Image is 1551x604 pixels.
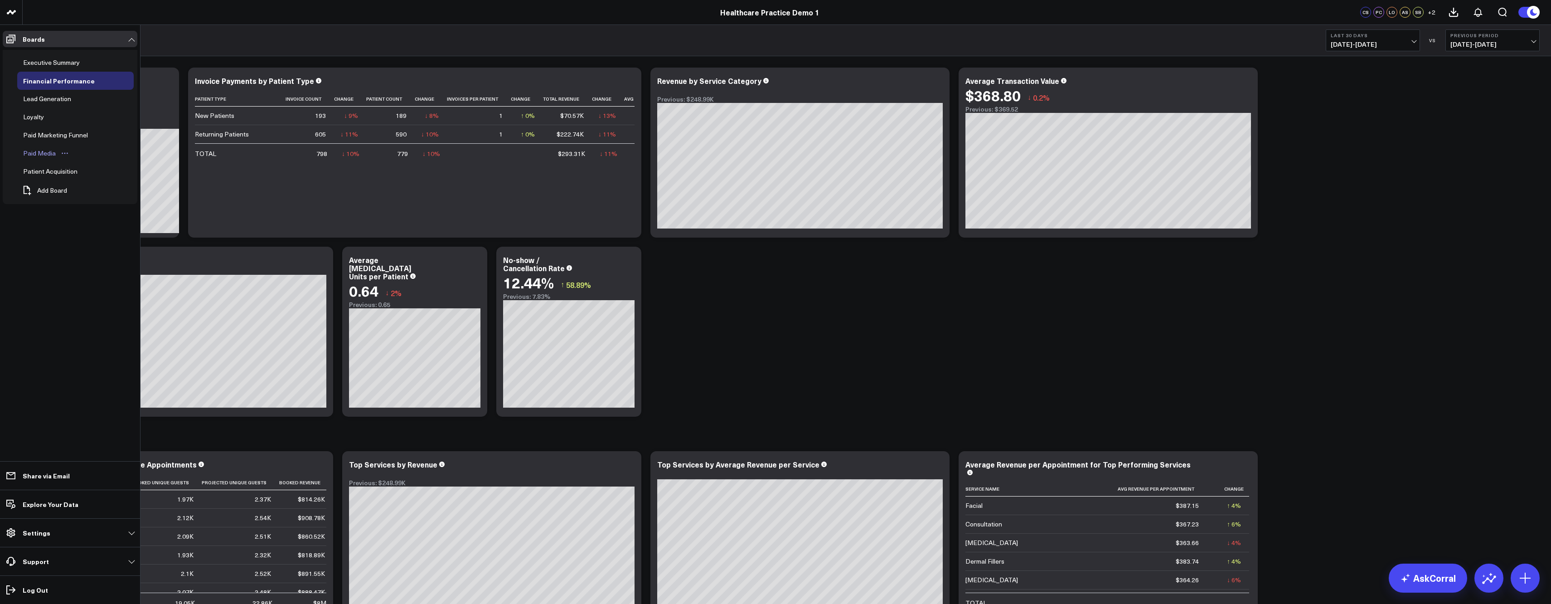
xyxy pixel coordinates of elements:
a: Paid Marketing FunnelOpen board menu [17,126,107,144]
span: 0.2% [1033,93,1050,102]
p: Share via Email [23,472,70,479]
div: Top Services by Revenue [349,459,437,469]
a: LoyaltyOpen board menu [17,108,63,126]
div: Facial [965,501,983,510]
th: Total Revenue [543,92,592,107]
div: ↓ 13% [598,111,616,120]
div: ↓ 8% [425,111,439,120]
div: 189 [396,111,407,120]
div: PC [1373,7,1384,18]
div: 2.09K [177,532,194,541]
p: Boards [23,35,45,43]
div: $383.74 [1176,557,1199,566]
div: 1 [499,111,503,120]
div: 2.32K [255,550,271,560]
div: Top Services by Average Revenue per Service [657,459,819,469]
div: 2.51K [255,532,271,541]
div: $293.31K [558,149,585,158]
div: ↓ 10% [342,149,359,158]
div: 2.54K [255,513,271,522]
div: 798 [316,149,327,158]
div: 2.52K [255,569,271,578]
div: Loyalty [21,112,46,122]
div: $70.57K [560,111,584,120]
div: 0.64 [349,283,378,299]
th: Invoices Per Patient [447,92,511,107]
a: Log Out [3,582,137,598]
div: Executive Summary [21,57,82,68]
div: $888.47K [298,588,325,597]
div: Consultation [965,520,1002,529]
div: 2.37K [255,495,271,504]
div: ↓ 4% [1227,538,1241,547]
div: CS [1360,7,1371,18]
div: $367.23 [1176,520,1199,529]
div: Average Revenue per Appointment for Top Performing Services [965,459,1191,469]
div: 1 [499,130,503,139]
th: Booked Unique Guests [131,475,202,490]
div: $387.15 [1176,501,1199,510]
div: [MEDICAL_DATA] [965,538,1018,547]
div: ↑ 4% [1227,501,1241,510]
th: Invoice Count [286,92,334,107]
span: 2% [391,288,402,298]
th: Booked Revenue [279,475,333,490]
div: Average [MEDICAL_DATA] Units per Patient [349,255,411,281]
div: Previous: $248.99K [349,479,635,487]
div: ↓ 10% [421,130,439,139]
th: Avg Invoice Revenue [624,92,688,107]
a: Lead GenerationOpen board menu [17,90,91,108]
th: Projected Unique Guests [202,475,279,490]
th: Patient Type [195,92,286,107]
div: TOTAL [195,149,216,158]
p: Settings [23,529,50,536]
div: Revenue by Service Category [657,76,761,86]
div: $364.26 [1176,575,1199,585]
button: Add Board [17,180,72,200]
span: + 2 [1428,9,1435,15]
a: Paid MediaOpen board menu [17,144,75,162]
div: $363.66 [1176,538,1199,547]
div: Paid Media [21,148,58,159]
div: Previous: 7.83% [503,293,635,300]
div: ↓ 6% [1227,575,1241,585]
div: $818.89K [298,550,325,560]
button: Previous Period[DATE]-[DATE] [1445,29,1540,51]
div: No-show / Cancellation Rate [503,255,565,273]
div: ↑ 0% [521,111,535,120]
th: Change [334,92,366,107]
a: Financial PerformanceOpen board menu [17,72,114,90]
a: Healthcare Practice Demo 1 [720,7,819,17]
th: Change [592,92,624,107]
div: ↓ 9% [344,111,358,120]
b: Previous Period [1450,33,1535,38]
th: Change [1207,482,1249,497]
p: Support [23,558,49,565]
div: New Patients [195,111,234,120]
th: Change [511,92,543,107]
span: [DATE] - [DATE] [1450,41,1535,48]
div: [MEDICAL_DATA] [965,575,1018,585]
p: Explore Your Data [23,501,78,508]
div: AS [1400,7,1410,18]
button: Last 30 Days[DATE]-[DATE] [1326,29,1420,51]
span: ↓ [1028,92,1031,103]
button: +2 [1426,7,1437,18]
div: 605 [315,130,326,139]
div: Previous: $369.52 [965,106,1251,113]
div: Paid Marketing Funnel [21,130,90,141]
div: $891.55K [298,569,325,578]
div: Invoice Payments by Patient Type [195,76,314,86]
div: 590 [396,130,407,139]
div: ↑ 6% [1227,520,1241,529]
div: 2.1K [181,569,194,578]
th: Patient Count [366,92,415,107]
div: $368.80 [965,87,1021,103]
div: SB [1413,7,1424,18]
div: 2.07K [177,588,194,597]
div: Dermal Fillers [965,557,1004,566]
th: Avg Revenue Per Appointment [1056,482,1207,497]
a: Patient AcquisitionOpen board menu [17,162,97,180]
div: VS [1425,38,1441,43]
div: ↓ 10% [422,149,440,158]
